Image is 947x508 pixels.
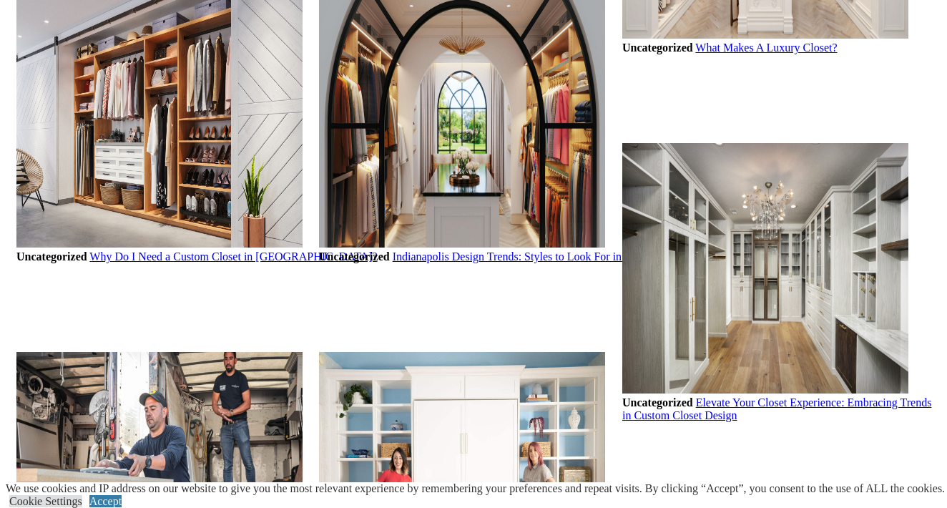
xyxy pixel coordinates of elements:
[622,143,908,394] img: Elevate Your Closet Experience: Embracing Trends in Custom Closet Design
[319,250,390,263] strong: Uncategorized
[9,495,82,507] a: Cookie Settings
[622,396,931,421] a: Elevate Your Closet Experience: Embracing Trends in Custom Closet Design
[89,495,122,507] a: Accept
[6,482,945,495] div: We use cookies and IP address on our website to give you the most relevant experience by remember...
[695,41,837,54] a: What Makes A Luxury Closet?
[393,250,659,263] a: Indianapolis Design Trends: Styles to Look For in the 317
[89,250,377,263] a: Why Do I Need a Custom Closet in [GEOGRAPHIC_DATA]?
[16,250,87,263] strong: Uncategorized
[622,396,693,409] strong: Uncategorized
